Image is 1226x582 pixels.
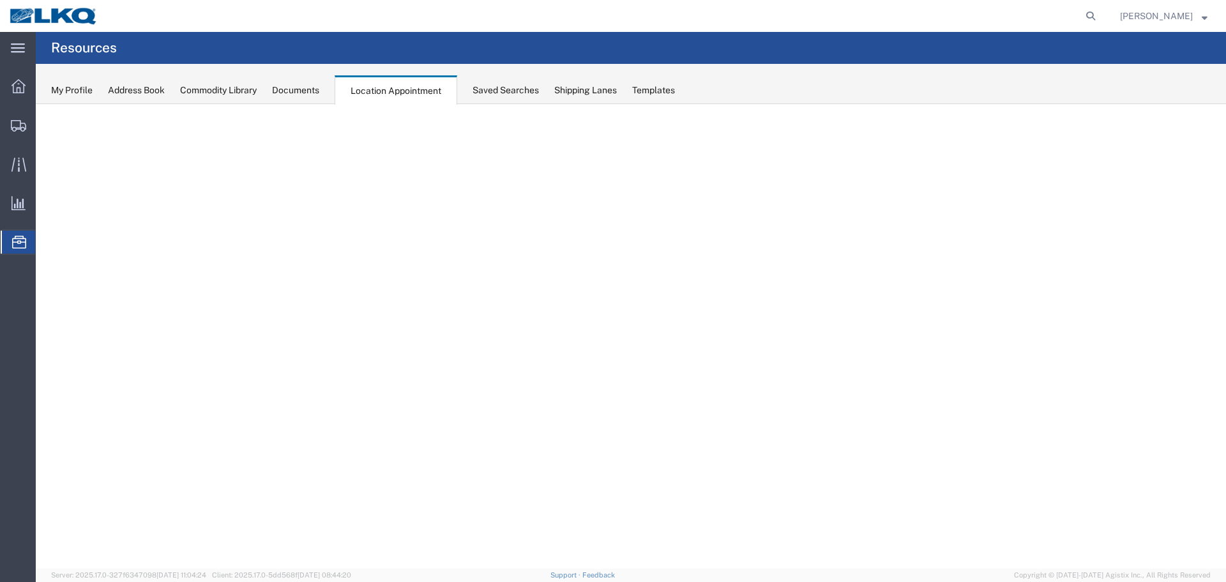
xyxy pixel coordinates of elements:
div: Commodity Library [180,84,257,97]
span: Client: 2025.17.0-5dd568f [212,571,351,579]
div: Location Appointment [335,75,457,105]
h4: Resources [51,32,117,64]
span: Copyright © [DATE]-[DATE] Agistix Inc., All Rights Reserved [1014,570,1211,581]
div: Templates [632,84,675,97]
a: Feedback [582,571,615,579]
iframe: FS Legacy Container [36,104,1226,569]
div: Address Book [108,84,165,97]
span: [DATE] 11:04:24 [156,571,206,579]
div: Documents [272,84,319,97]
a: Support [550,571,582,579]
span: Server: 2025.17.0-327f6347098 [51,571,206,579]
span: [DATE] 08:44:20 [298,571,351,579]
img: logo [9,6,98,26]
span: William Haney [1120,9,1193,23]
div: Saved Searches [473,84,539,97]
button: [PERSON_NAME] [1119,8,1208,24]
div: Shipping Lanes [554,84,617,97]
div: My Profile [51,84,93,97]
